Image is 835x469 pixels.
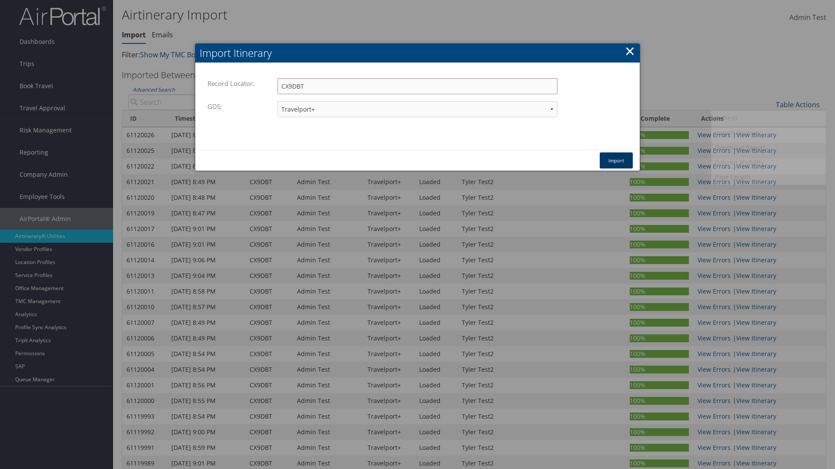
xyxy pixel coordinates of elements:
[711,126,826,140] a: Import Itinerary
[207,75,259,92] label: Record Locator:
[711,140,826,155] a: Download Report
[600,152,633,168] button: Import
[277,78,558,94] input: Enter the Record Locator
[195,43,640,63] h2: Import Itinerary
[207,98,227,115] label: GDS:
[711,111,826,126] a: Refresh
[711,155,826,170] a: Column Visibility
[711,170,826,185] a: Page Length
[625,42,635,59] a: ×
